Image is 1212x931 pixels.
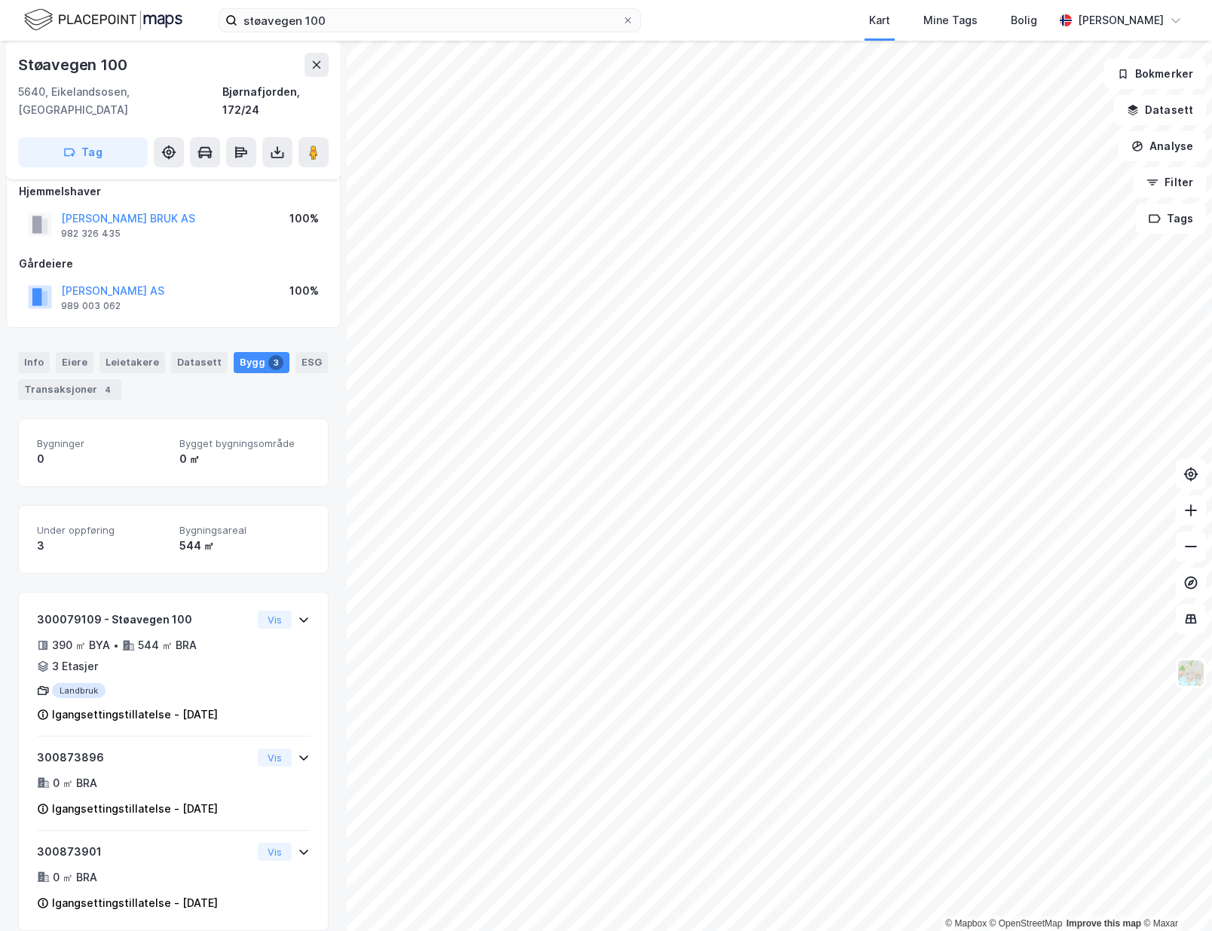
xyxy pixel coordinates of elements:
[19,255,328,273] div: Gårdeiere
[37,537,167,555] div: 3
[1114,95,1206,125] button: Datasett
[18,83,222,119] div: 5640, Eikelandsosen, [GEOGRAPHIC_DATA]
[869,11,890,29] div: Kart
[1011,11,1037,29] div: Bolig
[52,800,218,818] div: Igangsettingstillatelse - [DATE]
[268,355,283,370] div: 3
[18,137,148,167] button: Tag
[56,352,93,373] div: Eiere
[1177,659,1205,688] img: Z
[258,843,292,861] button: Vis
[37,450,167,468] div: 0
[179,450,310,468] div: 0 ㎡
[53,774,97,792] div: 0 ㎡ BRA
[18,352,50,373] div: Info
[990,918,1063,929] a: OpenStreetMap
[18,53,130,77] div: Støavegen 100
[37,437,167,450] span: Bygninger
[37,749,252,767] div: 300873896
[1136,204,1206,234] button: Tags
[1067,918,1141,929] a: Improve this map
[52,894,218,912] div: Igangsettingstillatelse - [DATE]
[179,537,310,555] div: 544 ㎡
[61,300,121,312] div: 989 003 062
[100,382,115,397] div: 4
[923,11,978,29] div: Mine Tags
[138,636,197,654] div: 544 ㎡ BRA
[37,843,252,861] div: 300873901
[52,706,218,724] div: Igangsettingstillatelse - [DATE]
[61,228,121,240] div: 982 326 435
[113,639,119,651] div: •
[1137,859,1212,931] div: Kontrollprogram for chat
[37,611,252,629] div: 300079109 - Støavegen 100
[1137,859,1212,931] iframe: Chat Widget
[234,352,289,373] div: Bygg
[24,7,182,33] img: logo.f888ab2527a4732fd821a326f86c7f29.svg
[179,437,310,450] span: Bygget bygningsområde
[1104,59,1206,89] button: Bokmerker
[99,352,165,373] div: Leietakere
[945,918,987,929] a: Mapbox
[52,636,110,654] div: 390 ㎡ BYA
[53,868,97,887] div: 0 ㎡ BRA
[19,182,328,201] div: Hjemmelshaver
[258,611,292,629] button: Vis
[258,749,292,767] button: Vis
[295,352,328,373] div: ESG
[1119,131,1206,161] button: Analyse
[37,524,167,537] span: Under oppføring
[52,657,98,675] div: 3 Etasjer
[18,379,121,400] div: Transaksjoner
[1134,167,1206,198] button: Filter
[289,282,319,300] div: 100%
[237,9,622,32] input: Søk på adresse, matrikkel, gårdeiere, leietakere eller personer
[1078,11,1164,29] div: [PERSON_NAME]
[222,83,329,119] div: Bjørnafjorden, 172/24
[179,524,310,537] span: Bygningsareal
[289,210,319,228] div: 100%
[171,352,228,373] div: Datasett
